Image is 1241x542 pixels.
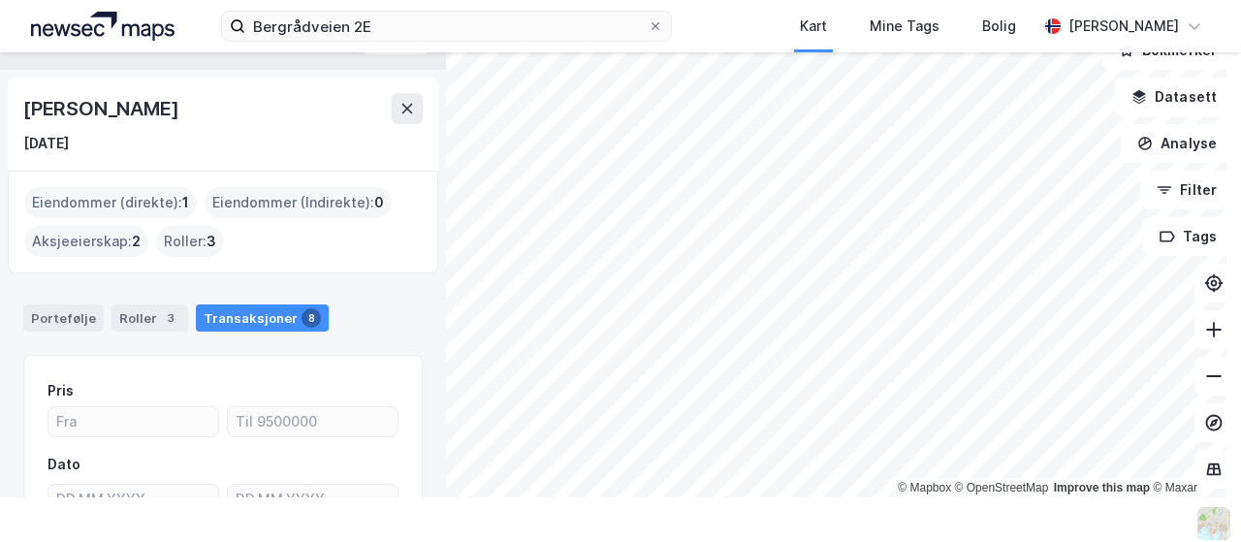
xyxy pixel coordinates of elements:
div: Aksjeeierskap : [24,226,148,257]
div: Eiendommer (direkte) : [24,187,197,218]
span: 2 [132,230,141,253]
div: [PERSON_NAME] [23,93,182,124]
div: [DATE] [23,132,69,155]
div: Dato [48,453,80,476]
input: DD.MM.YYYY [48,485,218,514]
div: Roller : [156,226,224,257]
span: 0 [374,191,384,214]
a: OpenStreetMap [955,481,1049,494]
div: Bolig [982,15,1016,38]
div: Transaksjoner [196,304,329,332]
div: 8 [302,308,321,328]
span: 1 [182,191,189,214]
div: Eiendommer (Indirekte) : [205,187,392,218]
button: Analyse [1121,124,1233,163]
input: Søk på adresse, matrikkel, gårdeiere, leietakere eller personer [245,12,648,41]
div: Pris [48,379,74,402]
input: Fra [48,407,218,436]
div: Portefølje [23,304,104,332]
div: Roller [111,304,188,332]
div: Kontrollprogram for chat [1144,449,1241,542]
div: 3 [161,308,180,328]
button: Tags [1143,217,1233,256]
div: Kart [800,15,827,38]
span: 3 [207,230,216,253]
iframe: Chat Widget [1144,449,1241,542]
input: Til 9500000 [228,407,398,436]
a: Mapbox [898,481,951,494]
img: logo.a4113a55bc3d86da70a041830d287a7e.svg [31,12,175,41]
button: Datasett [1115,78,1233,116]
div: Mine Tags [870,15,939,38]
button: Filter [1140,171,1233,209]
div: [PERSON_NAME] [1068,15,1179,38]
a: Improve this map [1054,481,1150,494]
input: DD.MM.YYYY [228,485,398,514]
